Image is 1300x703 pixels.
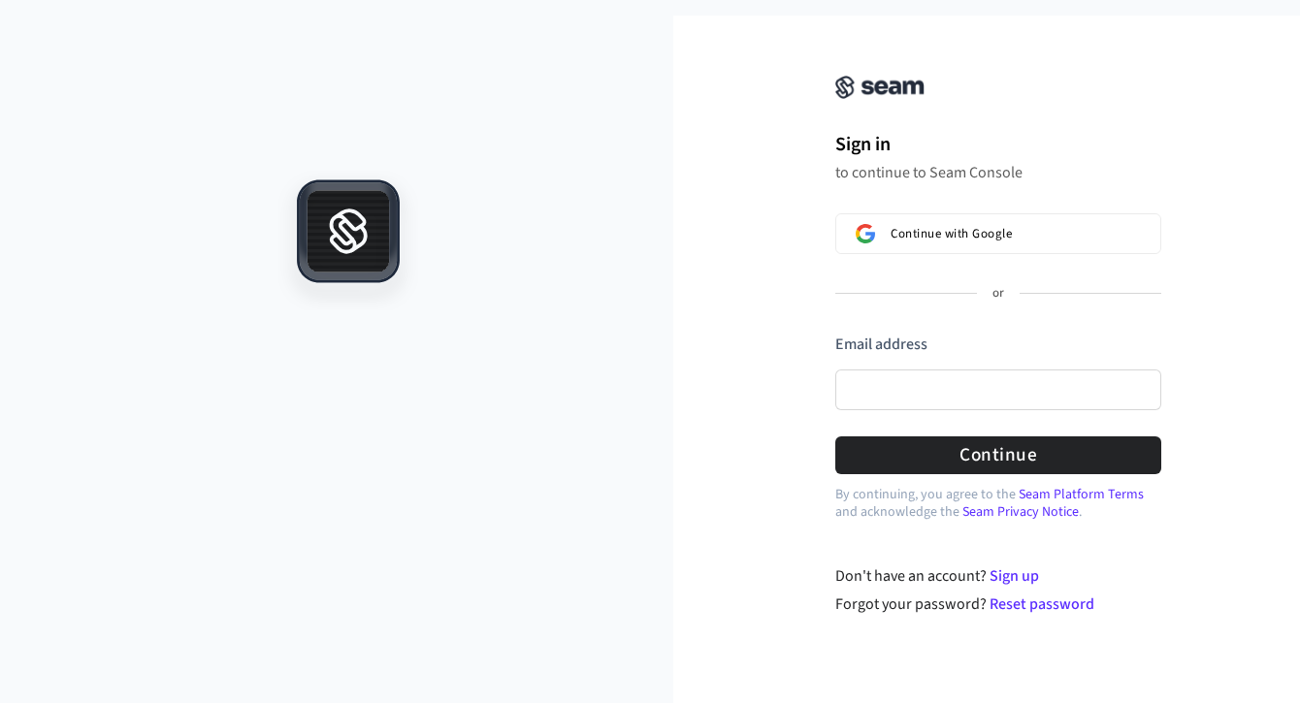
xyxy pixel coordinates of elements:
div: Forgot your password? [835,592,1162,616]
button: Continue [835,436,1161,474]
a: Seam Platform Terms [1019,485,1144,504]
span: Continue with Google [891,226,1012,241]
p: By continuing, you agree to the and acknowledge the . [835,486,1161,521]
a: Seam Privacy Notice [962,502,1079,522]
h1: Sign in [835,130,1161,159]
label: Email address [835,334,927,355]
p: or [992,285,1004,303]
a: Sign up [990,565,1039,587]
img: Seam Console [835,76,925,99]
a: Reset password [990,593,1094,615]
button: Sign in with GoogleContinue with Google [835,213,1161,254]
div: Don't have an account? [835,564,1162,588]
p: to continue to Seam Console [835,163,1161,182]
img: Sign in with Google [856,224,875,243]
